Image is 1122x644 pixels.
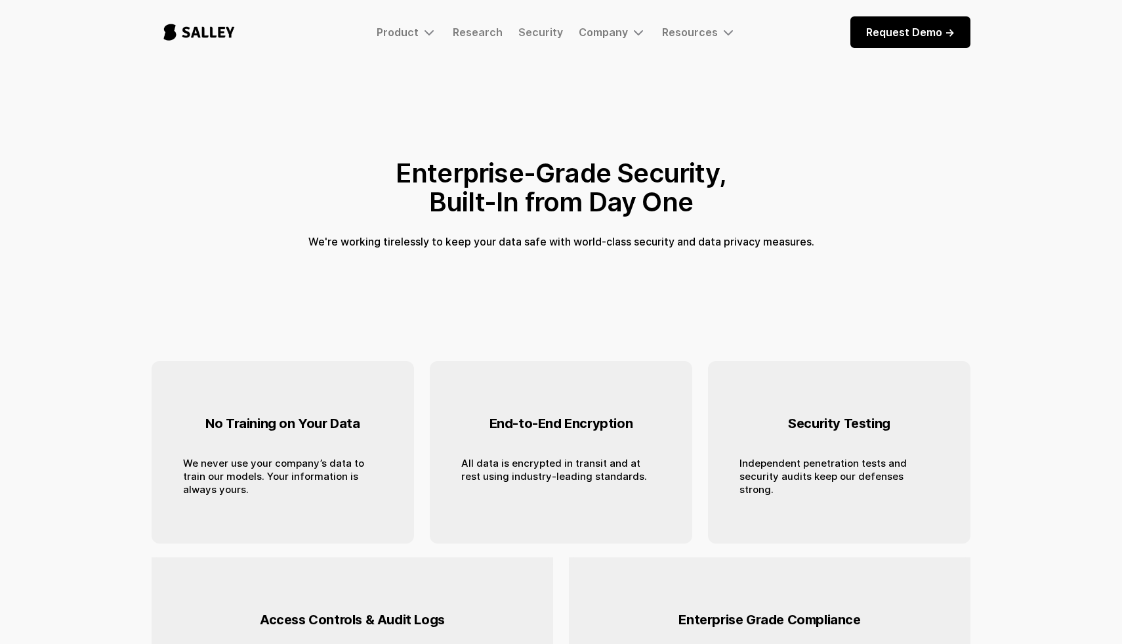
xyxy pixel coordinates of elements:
[662,24,736,40] div: Resources
[662,26,718,39] div: Resources
[489,416,633,431] strong: End-to-End Encryption
[260,612,445,628] strong: Access Controls & Audit Logs
[850,16,970,48] a: Request Demo ->
[579,24,646,40] div: Company
[308,232,814,251] h5: We're working tirelessly to keep your data safe with world-class security and data privacy measures.
[183,457,383,496] div: We never use your company’s data to train our models. Your information is always yours.
[453,26,503,39] a: Research
[518,26,563,39] a: Security
[788,416,890,431] strong: Security Testing
[152,11,247,54] a: home
[396,159,726,217] h1: Enterprise-Grade Security, Built-In from Day One
[205,406,360,441] h4: No Training on Your Data
[377,24,437,40] div: Product
[678,612,860,628] strong: Enterprise Grade Compliance
[377,26,419,39] div: Product
[461,457,661,496] div: All data is encrypted in transit and at rest using industry-leading standards. ‍
[579,26,628,39] div: Company
[739,457,939,496] div: Independent penetration tests and security audits keep our defenses strong.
